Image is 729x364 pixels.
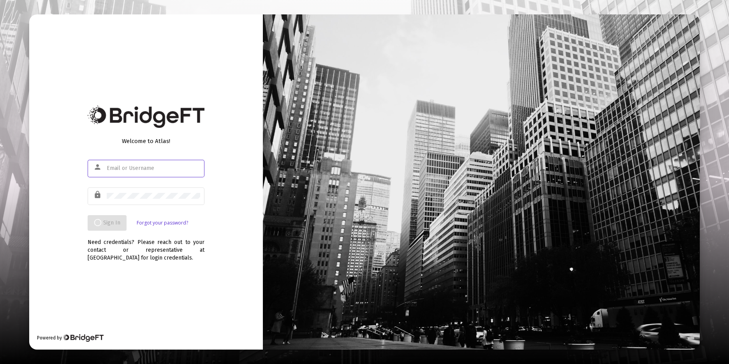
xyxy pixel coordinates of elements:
[137,219,188,227] a: Forgot your password?
[88,215,127,231] button: Sign In
[63,334,104,342] img: Bridge Financial Technology Logo
[107,165,200,171] input: Email or Username
[37,334,104,342] div: Powered by
[93,163,103,172] mat-icon: person
[94,219,120,226] span: Sign In
[88,137,204,145] div: Welcome to Atlas!
[88,231,204,262] div: Need credentials? Please reach out to your contact or representative at [GEOGRAPHIC_DATA] for log...
[93,190,103,200] mat-icon: lock
[88,106,204,128] img: Bridge Financial Technology Logo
